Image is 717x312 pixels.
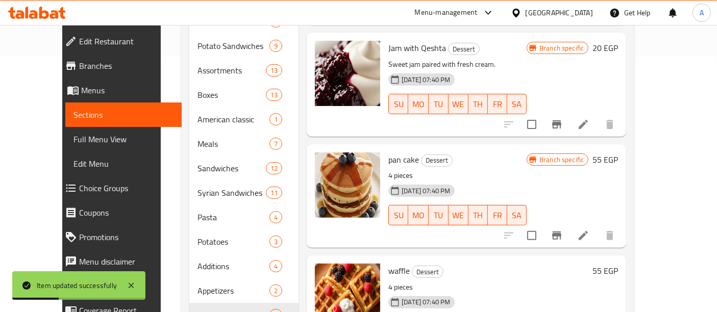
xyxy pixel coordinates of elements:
span: pan cake [388,152,419,167]
button: SA [507,205,527,225]
h6: 55 EGP [592,152,618,167]
a: Edit menu item [577,118,589,131]
button: WE [449,94,468,114]
span: Full Menu View [73,133,174,145]
div: items [269,40,282,52]
button: TU [429,94,448,114]
div: items [269,260,282,272]
div: Meals7 [189,132,299,156]
span: Additions [197,260,269,272]
span: Sections [73,109,174,121]
span: Syrian Sandwiches [197,187,266,199]
a: Edit Restaurant [57,29,182,54]
div: items [266,89,282,101]
span: [DATE] 07:40 PM [398,186,454,196]
div: items [266,162,282,174]
span: 7 [270,139,282,149]
span: [DATE] 07:40 PM [398,75,454,85]
div: Dessert [421,154,453,167]
div: items [269,138,282,150]
p: Sweet jam paired with fresh cream. [388,58,527,71]
button: FR [488,94,507,114]
div: Potatoes3 [189,229,299,254]
a: Promotions [57,225,182,249]
button: TH [468,205,488,225]
button: Branch-specific-item [545,223,569,248]
button: MO [408,94,429,114]
div: items [266,64,282,76]
span: Appetizers [197,284,269,297]
span: Potatoes [197,236,269,248]
span: American classic [197,113,269,125]
span: Dessert [449,43,479,55]
a: Menus [57,78,182,102]
a: Choice Groups [57,176,182,200]
button: SU [388,94,408,114]
span: Branch specific [535,43,588,53]
span: Dessert [412,266,443,278]
span: TU [433,208,444,223]
a: Coupons [57,200,182,225]
span: 9 [270,41,282,51]
div: Menu-management [415,7,478,19]
div: Sandwiches12 [189,156,299,180]
button: Branch-specific-item [545,112,569,137]
span: SA [511,97,523,112]
span: WE [453,97,464,112]
div: Pasta4 [189,205,299,229]
div: items [269,236,282,248]
span: FR [492,97,503,112]
span: Select to update [521,114,542,135]
span: 13 [266,90,282,100]
div: Assortments13 [189,58,299,83]
div: items [269,113,282,125]
div: Dessert [448,43,480,55]
span: 4 [270,213,282,222]
span: A [700,7,704,18]
span: Menu disclaimer [79,255,174,268]
div: Item updated successfully [37,280,117,291]
span: waffle [388,263,410,278]
img: Jam with Qeshta [315,41,380,106]
div: Syrian Sandwiches11 [189,180,299,205]
div: Appetizers2 [189,278,299,303]
div: Additions4 [189,254,299,278]
span: Sandwiches [197,162,266,174]
div: Potato Sandwiches9 [189,34,299,58]
span: 1 [270,115,282,124]
button: SA [507,94,527,114]
span: Boxes [197,89,266,101]
div: items [266,187,282,199]
span: FR [492,208,503,223]
span: Menus [81,84,174,96]
div: Boxes13 [189,83,299,107]
div: American classic1 [189,107,299,132]
p: 4 pieces [388,281,588,294]
button: delete [598,112,622,137]
p: 4 pieces [388,169,527,182]
span: TH [473,97,484,112]
div: Dessert [412,266,443,278]
span: 12 [266,164,282,173]
span: Coupons [79,206,174,219]
button: FR [488,205,507,225]
span: Meals [197,138,269,150]
span: Edit Restaurant [79,35,174,47]
div: Assortments [197,64,266,76]
span: 3 [270,237,282,247]
span: TH [473,208,484,223]
span: 11 [266,188,282,198]
a: Full Menu View [65,127,182,151]
a: Branches [57,54,182,78]
span: SU [393,97,404,112]
span: Dessert [422,154,452,166]
span: MO [412,208,425,223]
div: items [269,284,282,297]
span: Promotions [79,231,174,243]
